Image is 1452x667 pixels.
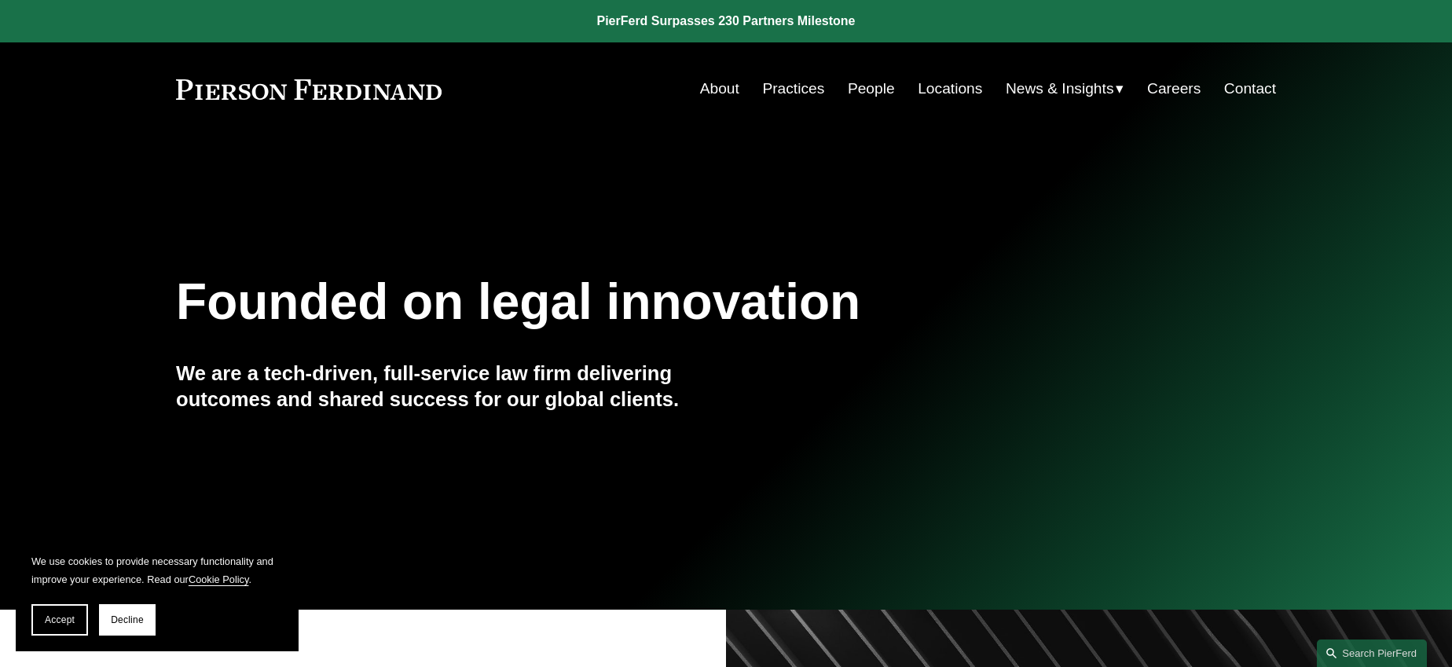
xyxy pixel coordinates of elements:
[762,74,824,104] a: Practices
[99,604,156,636] button: Decline
[176,361,726,412] h4: We are a tech-driven, full-service law firm delivering outcomes and shared success for our global...
[31,604,88,636] button: Accept
[1006,75,1114,103] span: News & Insights
[16,537,299,651] section: Cookie banner
[45,614,75,625] span: Accept
[848,74,895,104] a: People
[1147,74,1201,104] a: Careers
[700,74,739,104] a: About
[1224,74,1276,104] a: Contact
[111,614,144,625] span: Decline
[1006,74,1124,104] a: folder dropdown
[31,552,283,588] p: We use cookies to provide necessary functionality and improve your experience. Read our .
[1317,640,1427,667] a: Search this site
[918,74,982,104] a: Locations
[189,574,249,585] a: Cookie Policy
[176,273,1093,331] h1: Founded on legal innovation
